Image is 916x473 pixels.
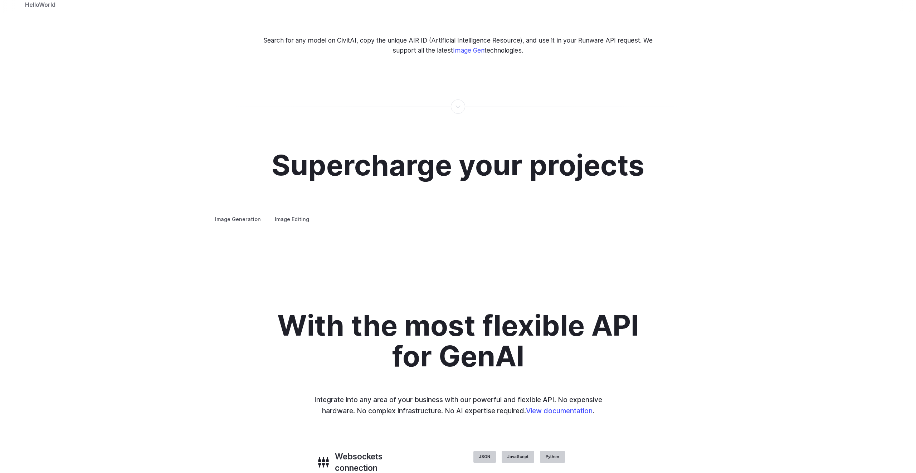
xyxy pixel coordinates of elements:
a: Image Gen [453,47,484,54]
label: Image Generation [209,213,267,225]
label: JavaScript [502,451,534,463]
p: Search for any model on CivitAI, copy the unique AIR ID (Artificial Intelligence Resource), and u... [257,35,659,55]
a: View documentation [526,406,593,415]
h2: Supercharge your projects [272,150,644,180]
p: Integrate into any area of your business with our powerful and flexible API. No expensive hardwar... [309,394,607,416]
label: Image Editing [269,213,315,225]
h2: With the most flexible API for GenAI [259,310,657,372]
label: Python [540,451,565,463]
label: JSON [473,451,496,463]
